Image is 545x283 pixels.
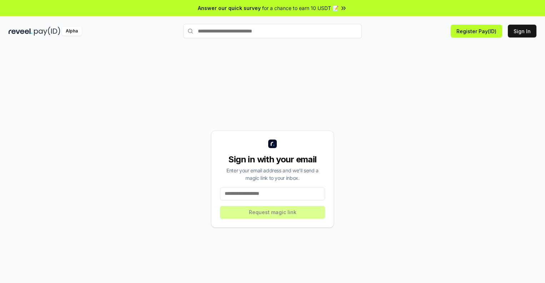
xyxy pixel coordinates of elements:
img: logo_small [268,140,277,148]
img: pay_id [34,27,60,36]
div: Enter your email address and we’ll send a magic link to your inbox. [220,167,325,182]
span: Answer our quick survey [198,4,261,12]
button: Sign In [508,25,536,37]
img: reveel_dark [9,27,32,36]
span: for a chance to earn 10 USDT 📝 [262,4,339,12]
div: Sign in with your email [220,154,325,165]
div: Alpha [62,27,82,36]
button: Register Pay(ID) [451,25,502,37]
